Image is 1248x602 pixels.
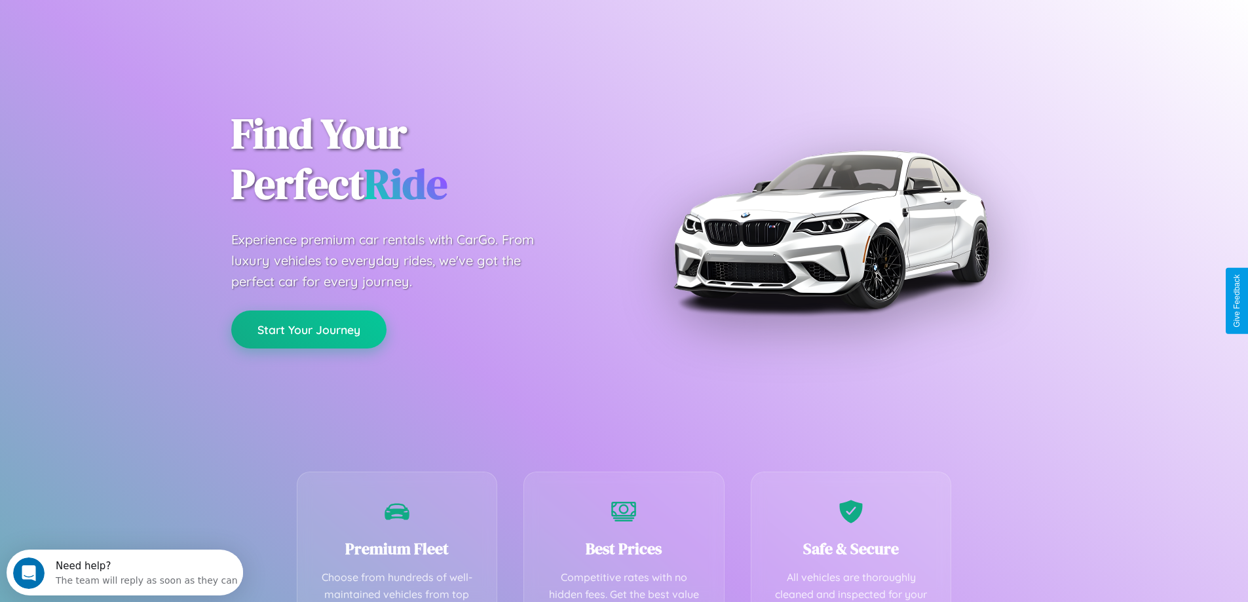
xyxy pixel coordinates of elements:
div: Need help? [49,11,231,22]
button: Start Your Journey [231,310,387,348]
div: Give Feedback [1232,274,1241,328]
p: Experience premium car rentals with CarGo. From luxury vehicles to everyday rides, we've got the ... [231,229,559,292]
div: The team will reply as soon as they can [49,22,231,35]
div: Open Intercom Messenger [5,5,244,41]
iframe: Intercom live chat discovery launcher [7,550,243,595]
h1: Find Your Perfect [231,109,605,210]
h3: Best Prices [544,538,704,559]
img: Premium BMW car rental vehicle [667,66,994,393]
span: Ride [364,155,447,212]
h3: Safe & Secure [771,538,932,559]
h3: Premium Fleet [317,538,478,559]
iframe: Intercom live chat [13,557,45,589]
